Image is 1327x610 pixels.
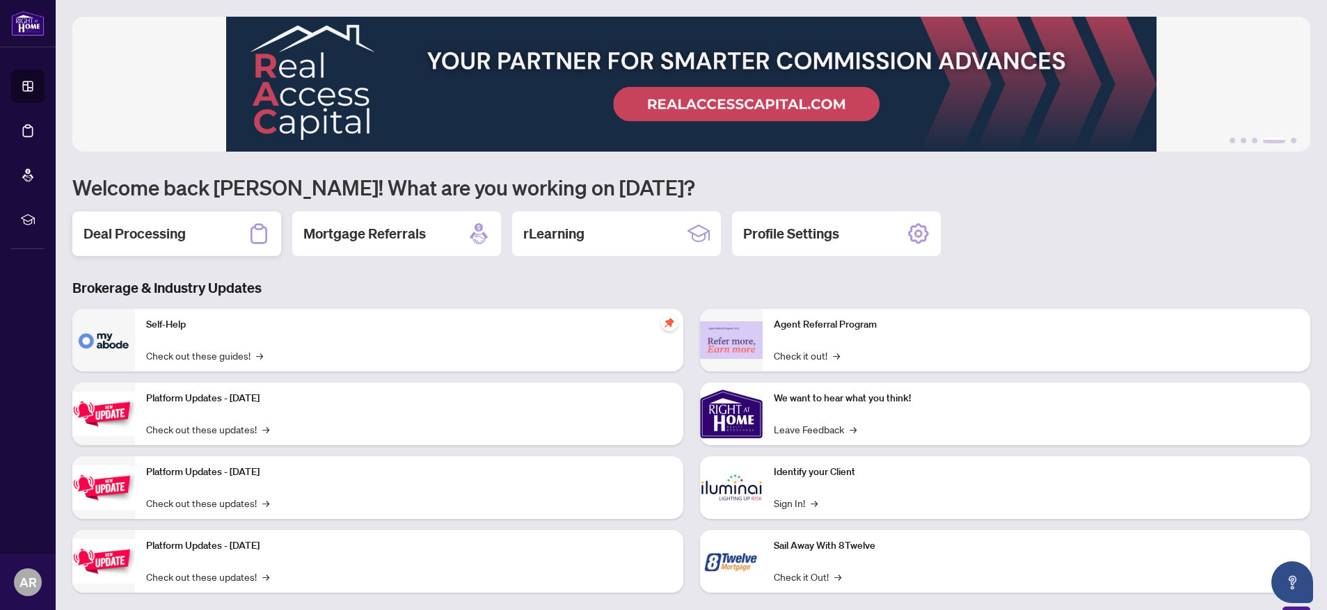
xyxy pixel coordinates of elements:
[146,391,672,406] p: Platform Updates - [DATE]
[11,10,45,36] img: logo
[743,224,839,243] h2: Profile Settings
[262,422,269,437] span: →
[774,348,840,363] a: Check it out!→
[811,495,818,511] span: →
[146,569,269,584] a: Check out these updates!→
[700,321,763,360] img: Agent Referral Program
[84,224,186,243] h2: Deal Processing
[146,422,269,437] a: Check out these updates!→
[1241,138,1246,143] button: 2
[700,456,763,519] img: Identify your Client
[72,278,1310,298] h3: Brokerage & Industry Updates
[72,17,1310,152] img: Slide 3
[262,569,269,584] span: →
[850,422,857,437] span: →
[146,538,672,554] p: Platform Updates - [DATE]
[303,224,426,243] h2: Mortgage Referrals
[72,392,135,435] img: Platform Updates - July 21, 2025
[1291,138,1296,143] button: 5
[72,465,135,509] img: Platform Updates - July 8, 2025
[72,539,135,583] img: Platform Updates - June 23, 2025
[72,309,135,371] img: Self-Help
[146,348,263,363] a: Check out these guides!→
[1271,561,1313,603] button: Open asap
[700,530,763,593] img: Sail Away With 8Twelve
[523,224,585,243] h2: rLearning
[1252,138,1257,143] button: 3
[700,383,763,445] img: We want to hear what you think!
[256,348,263,363] span: →
[774,495,818,511] a: Sign In!→
[262,495,269,511] span: →
[834,569,841,584] span: →
[146,317,672,332] p: Self-Help
[833,348,840,363] span: →
[774,422,857,437] a: Leave Feedback→
[1263,138,1285,143] button: 4
[774,317,1300,332] p: Agent Referral Program
[146,495,269,511] a: Check out these updates!→
[774,538,1300,554] p: Sail Away With 8Twelve
[774,465,1300,480] p: Identify your Client
[774,569,841,584] a: Check it Out!→
[774,391,1300,406] p: We want to hear what you think!
[1230,138,1235,143] button: 1
[72,174,1310,200] h1: Welcome back [PERSON_NAME]! What are you working on [DATE]?
[146,465,672,480] p: Platform Updates - [DATE]
[661,314,678,331] span: pushpin
[19,572,37,592] span: AR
